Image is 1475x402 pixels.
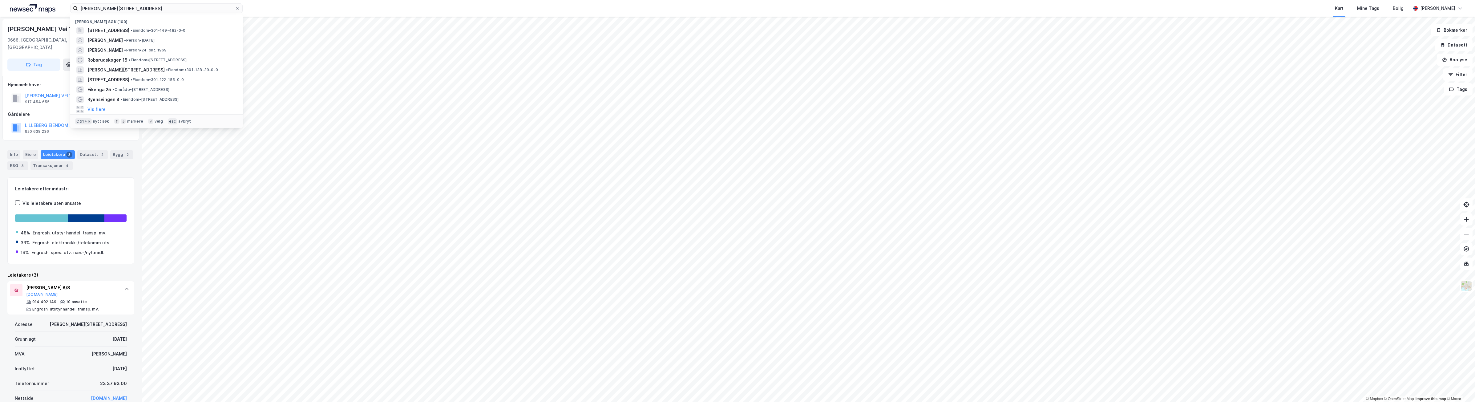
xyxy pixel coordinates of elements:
[131,77,132,82] span: •
[131,28,185,33] span: Eiendom • 301-149-482-0-0
[87,56,127,64] span: Robsrudskogen 15
[7,150,20,159] div: Info
[124,38,126,43] span: •
[15,321,33,328] div: Adresse
[25,129,49,134] div: 920 638 236
[129,58,131,62] span: •
[64,163,70,169] div: 4
[87,27,129,34] span: [STREET_ADDRESS]
[15,395,34,402] div: Nettside
[124,48,167,53] span: Person • 24. okt. 1969
[168,118,177,124] div: esc
[1335,5,1344,12] div: Kart
[100,380,127,387] div: 23 37 93 00
[1416,397,1446,401] a: Improve this map
[15,350,25,358] div: MVA
[129,58,187,63] span: Eiendom • [STREET_ADDRESS]
[87,96,119,103] span: Ryensvingen 8
[15,365,35,372] div: Innflyttet
[33,229,107,237] div: Engrosh. utstyr handel, transp. mv.
[112,335,127,343] div: [DATE]
[15,380,49,387] div: Telefonnummer
[15,185,127,193] div: Leietakere etter industri
[121,97,123,102] span: •
[112,87,114,92] span: •
[7,24,77,34] div: [PERSON_NAME] Vei 18
[32,299,56,304] div: 914 492 149
[1431,24,1473,36] button: Bokmerker
[1420,5,1455,12] div: [PERSON_NAME]
[66,152,72,158] div: 3
[124,48,126,52] span: •
[124,38,155,43] span: Person • [DATE]
[41,150,75,159] div: Leietakere
[131,28,132,33] span: •
[1384,397,1414,401] a: OpenStreetMap
[30,161,73,170] div: Transaksjoner
[25,99,50,104] div: 917 454 655
[166,67,168,72] span: •
[1366,397,1383,401] a: Mapbox
[1435,39,1473,51] button: Datasett
[15,335,36,343] div: Grunnlagt
[1444,83,1473,95] button: Tags
[70,14,243,26] div: [PERSON_NAME] søk (100)
[87,37,123,44] span: [PERSON_NAME]
[93,119,109,124] div: nytt søk
[77,150,108,159] div: Datasett
[1357,5,1379,12] div: Mine Tags
[1444,372,1475,402] iframe: Chat Widget
[87,47,123,54] span: [PERSON_NAME]
[7,36,87,51] div: 0666, [GEOGRAPHIC_DATA], [GEOGRAPHIC_DATA]
[50,321,127,328] div: [PERSON_NAME][STREET_ADDRESS]
[131,77,184,82] span: Eiendom • 301-122-155-0-0
[87,76,129,83] span: [STREET_ADDRESS]
[78,4,235,13] input: Søk på adresse, matrikkel, gårdeiere, leietakere eller personer
[66,299,87,304] div: 10 ansatte
[1443,68,1473,81] button: Filter
[26,284,118,291] div: [PERSON_NAME] A/S
[7,161,28,170] div: ESG
[21,249,29,256] div: 19%
[124,152,131,158] div: 2
[127,119,143,124] div: markere
[26,292,58,297] button: [DOMAIN_NAME]
[1461,280,1472,292] img: Z
[1393,5,1404,12] div: Bolig
[75,118,92,124] div: Ctrl + k
[7,59,60,71] button: Tag
[10,4,55,13] img: logo.a4113a55bc3d86da70a041830d287a7e.svg
[166,67,218,72] span: Eiendom • 301-138-39-0-0
[99,152,105,158] div: 2
[23,150,38,159] div: Eiere
[112,87,169,92] span: Område • [STREET_ADDRESS]
[110,150,133,159] div: Bygg
[22,200,81,207] div: Vis leietakere uten ansatte
[7,271,134,279] div: Leietakere (3)
[1437,54,1473,66] button: Analyse
[19,163,26,169] div: 3
[155,119,163,124] div: velg
[121,97,179,102] span: Eiendom • [STREET_ADDRESS]
[8,81,134,88] div: Hjemmelshaver
[21,239,30,246] div: 33%
[32,239,111,246] div: Engrosh. elektronikk-/telekomm.uts.
[87,106,106,113] button: Vis flere
[91,350,127,358] div: [PERSON_NAME]
[91,396,127,401] a: [DOMAIN_NAME]
[8,111,134,118] div: Gårdeiere
[112,365,127,372] div: [DATE]
[31,249,104,256] div: Engrosh. spes. utv. nær.-/nyt.midl.
[87,66,165,74] span: [PERSON_NAME][STREET_ADDRESS]
[87,86,111,93] span: Eikenga 25
[178,119,191,124] div: avbryt
[21,229,30,237] div: 48%
[32,307,99,312] div: Engrosh. utstyr handel, transp. mv.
